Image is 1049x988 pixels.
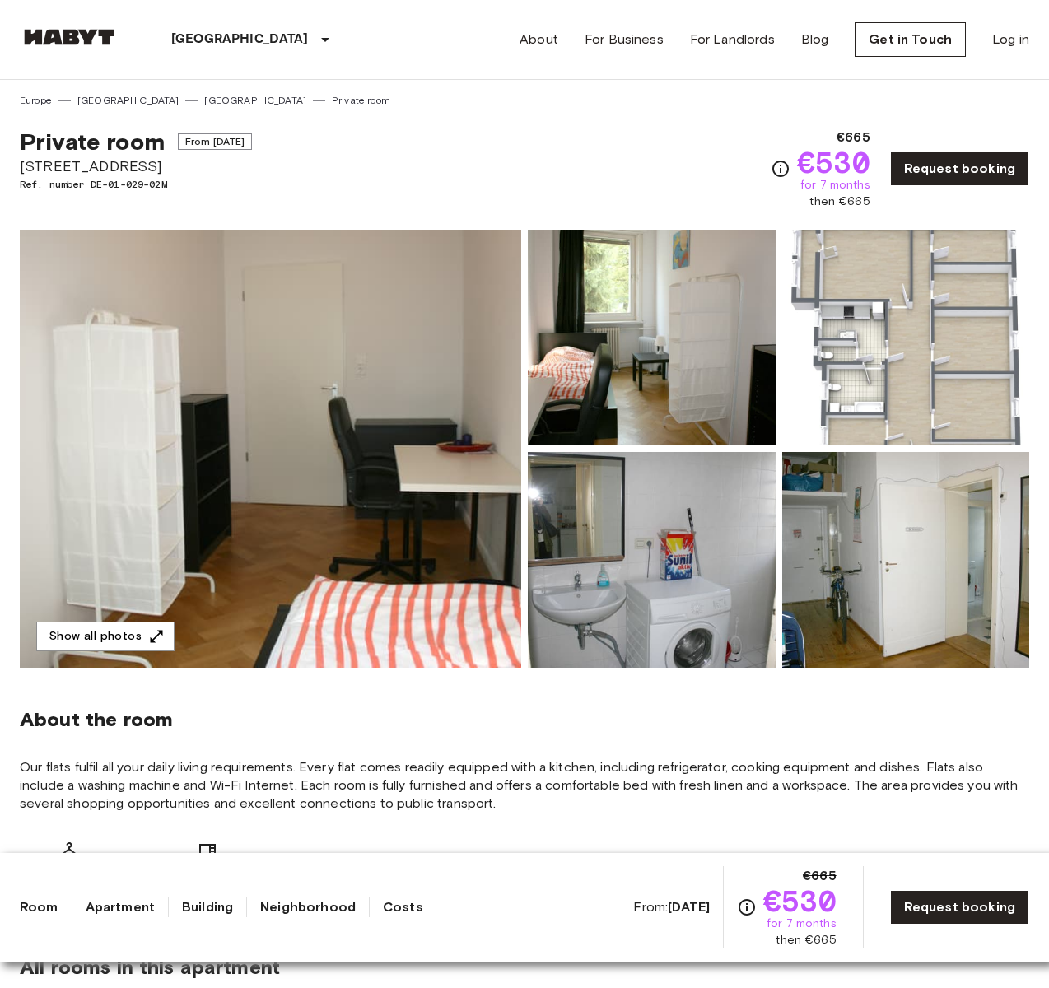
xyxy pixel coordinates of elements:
img: Picture of unit DE-01-029-02M [528,230,776,445]
span: Ref. number DE-01-029-02M [20,177,252,192]
span: for 7 months [767,916,837,932]
a: Private room [332,93,390,108]
img: Marketing picture of unit DE-01-029-02M [20,230,521,668]
span: €665 [803,866,837,886]
p: [GEOGRAPHIC_DATA] [171,30,309,49]
span: All rooms in this apartment [20,955,1029,980]
img: Picture of unit DE-01-029-02M [782,452,1030,668]
a: Europe [20,93,52,108]
span: Our flats fulfil all your daily living requirements. Every flat comes readily equipped with a kit... [20,758,1029,813]
span: then €665 [776,932,836,948]
a: For Business [585,30,664,49]
span: Private room [20,128,165,156]
span: About the room [20,707,1029,732]
a: [GEOGRAPHIC_DATA] [77,93,179,108]
a: Get in Touch [855,22,966,57]
b: [DATE] [668,899,710,915]
a: About [520,30,558,49]
span: €530 [797,147,870,177]
a: Request booking [890,151,1029,186]
svg: Check cost overview for full price breakdown. Please note that discounts apply to new joiners onl... [771,159,790,179]
a: Neighborhood [260,897,356,917]
button: Show all photos [36,622,175,652]
span: €530 [763,886,837,916]
a: Building [182,897,233,917]
span: From [DATE] [178,133,253,150]
a: Apartment [86,897,155,917]
img: Picture of unit DE-01-029-02M [782,230,1030,445]
a: Blog [801,30,829,49]
span: then €665 [809,193,870,210]
span: €665 [837,128,870,147]
span: for 7 months [800,177,870,193]
a: Request booking [890,890,1029,925]
span: From: [633,898,710,916]
span: [STREET_ADDRESS] [20,156,252,177]
a: Log in [992,30,1029,49]
a: Costs [383,897,423,917]
img: Picture of unit DE-01-029-02M [528,452,776,668]
a: Room [20,897,58,917]
svg: Check cost overview for full price breakdown. Please note that discounts apply to new joiners onl... [737,897,757,917]
img: Habyt [20,29,119,45]
a: [GEOGRAPHIC_DATA] [204,93,306,108]
a: For Landlords [690,30,775,49]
